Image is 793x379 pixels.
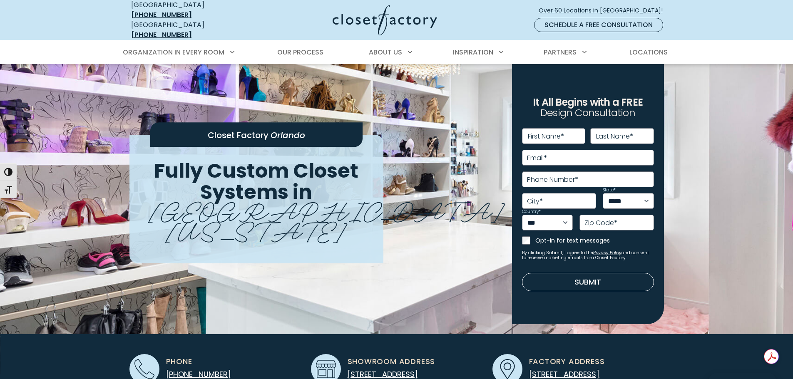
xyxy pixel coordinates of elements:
span: Orlando [271,129,305,141]
label: First Name [528,133,564,140]
label: City [527,198,543,205]
label: Last Name [596,133,633,140]
span: Locations [629,47,668,57]
label: Phone Number [527,176,578,183]
span: [GEOGRAPHIC_DATA][US_STATE] [149,190,505,248]
div: [GEOGRAPHIC_DATA] [131,20,252,40]
span: Factory Address [529,356,605,367]
small: By clicking Submit, I agree to the and consent to receive marketing emails from Closet Factory. [522,250,654,260]
a: [PHONE_NUMBER] [131,10,192,20]
label: State [603,188,616,192]
nav: Primary Menu [117,41,676,64]
span: Inspiration [453,47,493,57]
label: Email [527,155,547,161]
span: It All Begins with a FREE [533,95,643,109]
span: Showroom Address [348,356,435,367]
span: Phone [166,356,192,367]
label: Zip Code [584,220,617,226]
button: Submit [522,273,654,291]
span: Closet Factory [208,129,268,141]
span: Fully Custom Closet Systems in [154,157,358,206]
span: Over 60 Locations in [GEOGRAPHIC_DATA]! [539,6,669,15]
label: Country [522,210,541,214]
span: Partners [544,47,577,57]
a: Privacy Policy [593,250,621,256]
img: Closet Factory Logo [333,5,437,35]
span: About Us [369,47,402,57]
span: Organization in Every Room [123,47,224,57]
span: Design Consultation [540,106,635,120]
span: Our Process [277,47,323,57]
a: [PHONE_NUMBER] [131,30,192,40]
a: Schedule a Free Consultation [534,18,663,32]
label: Opt-in for text messages [535,236,654,245]
a: Over 60 Locations in [GEOGRAPHIC_DATA]! [538,3,670,18]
